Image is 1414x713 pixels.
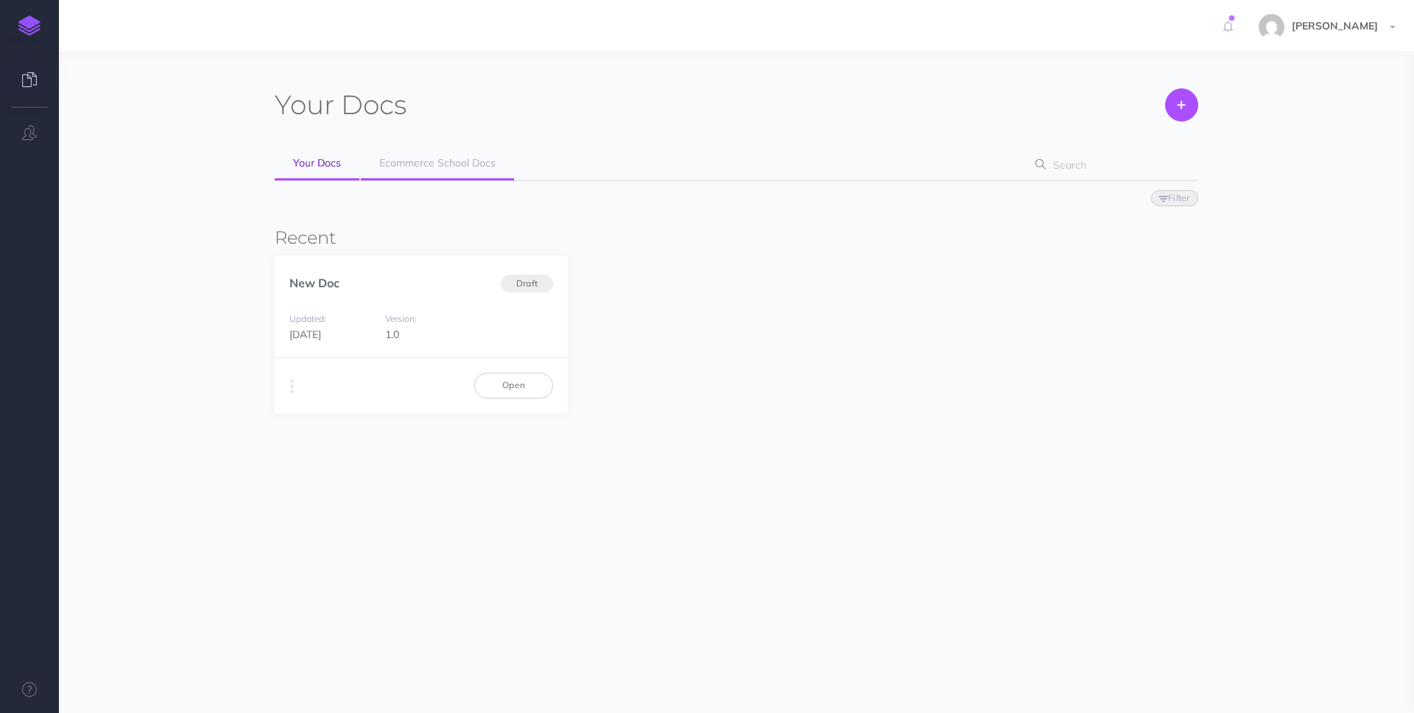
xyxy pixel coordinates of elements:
[275,228,1197,247] h3: Recent
[1284,19,1385,32] span: [PERSON_NAME]
[1259,14,1284,40] img: b1eb4d8dcdfd9a3639e0a52054f32c10.jpg
[379,156,496,169] span: Ecommerce School Docs
[275,88,407,122] h1: Docs
[385,328,399,341] span: 1.0
[289,275,340,290] a: New Doc
[18,15,41,36] img: logo-mark.svg
[361,147,514,180] a: Ecommerce School Docs
[289,313,326,324] small: Updated:
[289,328,321,341] span: [DATE]
[385,313,417,324] small: Version:
[474,373,553,398] a: Open
[275,88,334,121] span: Your
[293,156,341,169] span: Your Docs
[275,147,359,180] a: Your Docs
[1151,190,1198,206] button: Filter
[1049,152,1175,178] input: Search
[290,376,294,397] i: More actions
